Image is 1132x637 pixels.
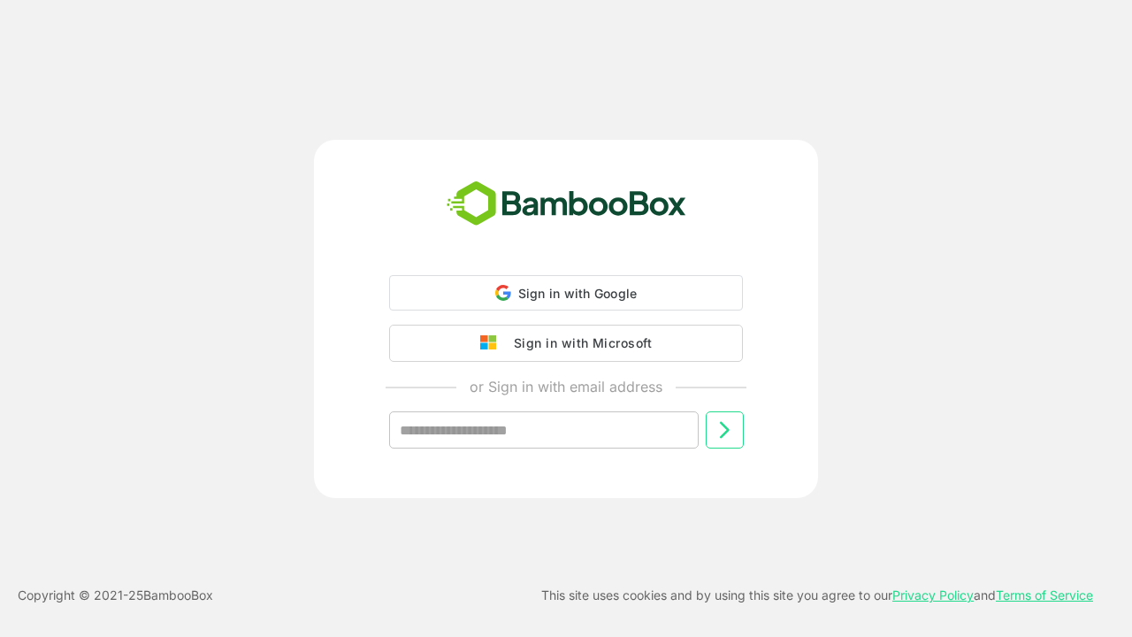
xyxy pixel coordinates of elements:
p: Copyright © 2021- 25 BambooBox [18,585,213,606]
a: Privacy Policy [892,587,974,602]
img: bamboobox [437,175,696,234]
p: or Sign in with email address [470,376,662,397]
p: This site uses cookies and by using this site you agree to our and [541,585,1093,606]
a: Terms of Service [996,587,1093,602]
img: google [480,335,505,351]
div: Sign in with Google [389,275,743,311]
span: Sign in with Google [518,286,638,301]
button: Sign in with Microsoft [389,325,743,362]
div: Sign in with Microsoft [505,332,652,355]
